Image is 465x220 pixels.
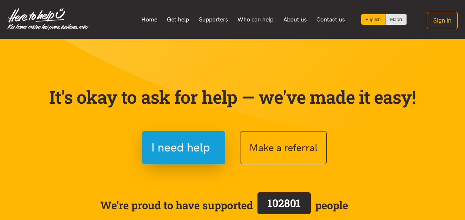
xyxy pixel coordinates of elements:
p: It's okay to ask for help — we've made it easy! [48,86,418,108]
a: Switch to Te Reo Māori [385,14,407,25]
span: 102801 [267,196,301,210]
a: Contact us [311,12,350,27]
a: Who can help [233,12,279,27]
div: Current language [361,14,385,25]
button: Make a referral [240,131,327,164]
button: Sign in [427,12,458,29]
a: About us [279,12,312,27]
div: Language toggle [361,14,407,25]
a: Supporters [194,12,233,27]
a: 102801 [253,191,315,220]
a: Home [136,12,162,27]
img: Home [7,8,88,30]
span: We’re proud to have supported people [100,191,348,220]
span: I need help [151,138,210,157]
a: Get help [162,12,194,27]
button: I need help [142,131,225,164]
